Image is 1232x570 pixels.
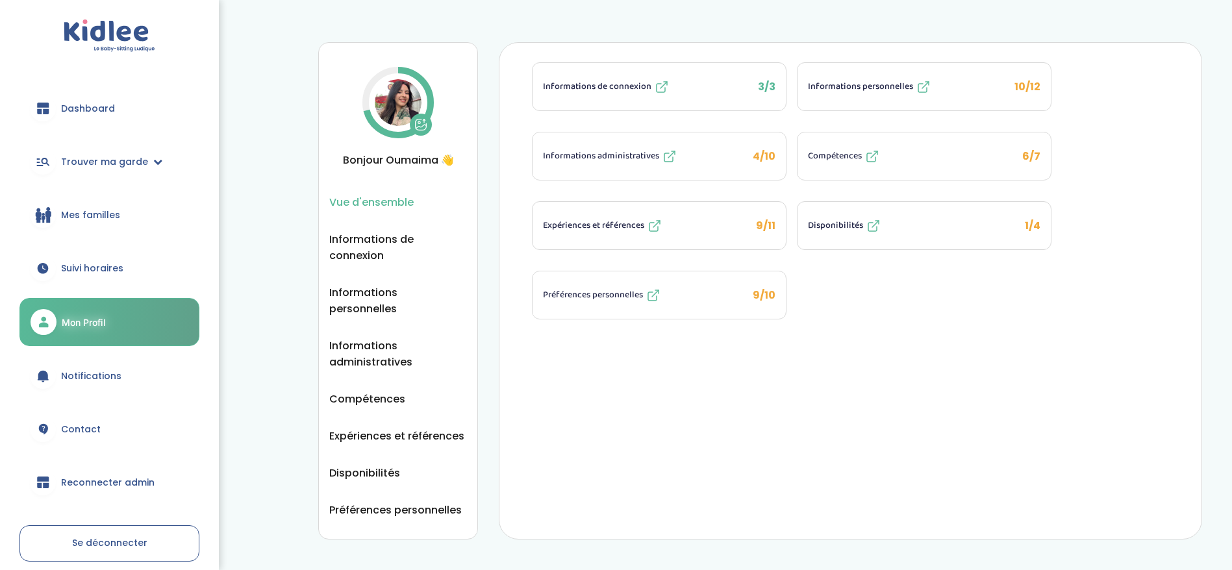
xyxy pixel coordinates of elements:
img: Avatar [375,79,421,126]
span: 9/10 [753,288,775,303]
a: Mon Profil [19,298,199,346]
span: Mon Profil [62,316,106,329]
span: 4/10 [753,149,775,164]
span: Disponibilités [808,219,863,232]
span: 10/12 [1014,79,1040,94]
span: Trouver ma garde [61,155,148,169]
li: 3/3 [532,62,786,111]
button: Disponibilités 1/4 [798,202,1051,249]
img: logo.svg [64,19,155,53]
a: Reconnecter admin [19,459,199,506]
button: Disponibilités [329,465,400,481]
li: 1/4 [797,201,1051,250]
span: Compétences [808,149,862,163]
li: 6/7 [797,132,1051,180]
a: Trouver ma garde [19,138,199,185]
button: Expériences et références [329,428,464,444]
li: 9/11 [532,201,786,250]
button: Compétences 6/7 [798,132,1051,180]
span: Informations personnelles [808,80,913,93]
span: Informations administratives [543,149,659,163]
a: Se déconnecter [19,525,199,562]
button: Expériences et références 9/11 [533,202,786,249]
button: Compétences [329,391,405,407]
span: 9/11 [756,218,775,233]
a: Contact [19,406,199,452]
button: Informations personnelles [329,284,467,317]
a: Mes familles [19,192,199,238]
li: 4/10 [532,132,786,180]
button: Préférences personnelles [329,502,462,518]
a: Notifications [19,353,199,399]
span: Expériences et références [543,219,644,232]
span: 3/3 [758,79,775,94]
span: Bonjour Oumaima 👋 [329,152,467,168]
span: Informations de connexion [543,80,651,93]
span: Dashboard [61,102,115,116]
button: Informations administratives 4/10 [533,132,786,180]
span: 6/7 [1022,149,1040,164]
a: Suivi horaires [19,245,199,291]
button: Préférences personnelles 9/10 [533,271,786,319]
li: 9/10 [532,271,786,319]
span: Préférences personnelles [543,288,643,302]
button: Informations de connexion [329,231,467,264]
button: Informations de connexion 3/3 [533,63,786,110]
span: Contact [61,423,101,436]
span: 1/4 [1025,218,1040,233]
a: Dashboard [19,85,199,132]
span: Mes familles [61,208,120,222]
button: Informations personnelles 10/12 [798,63,1051,110]
span: Suivi horaires [61,262,123,275]
span: Notifications [61,369,121,383]
button: Informations administratives [329,338,467,370]
span: Reconnecter admin [61,476,155,489]
span: Se déconnecter [72,536,147,549]
li: 10/12 [797,62,1051,111]
button: Vue d'ensemble [329,194,414,210]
